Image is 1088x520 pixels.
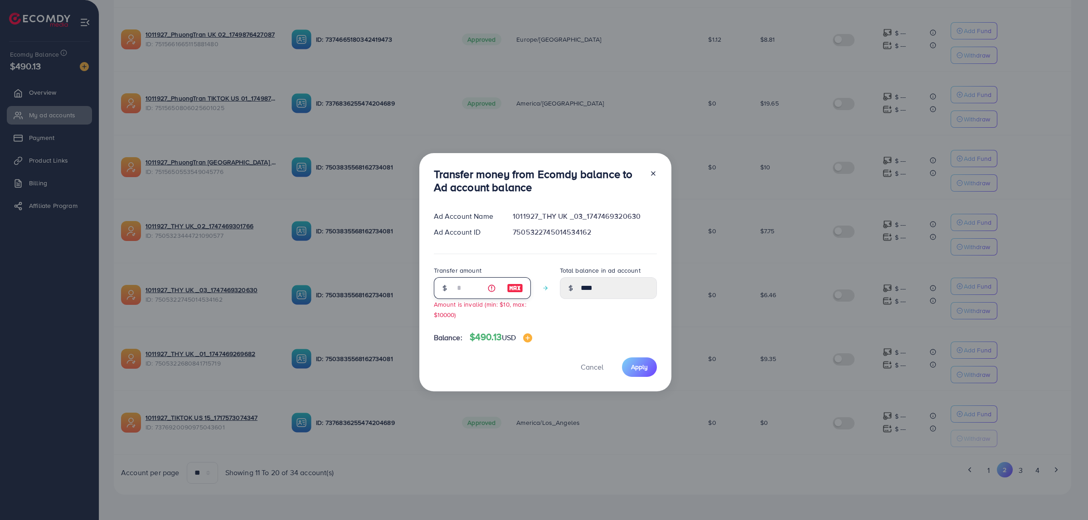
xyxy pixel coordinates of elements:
[1049,479,1081,513] iframe: Chat
[505,211,664,221] div: 1011927_THY UK _03_1747469320630
[427,211,506,221] div: Ad Account Name
[434,168,642,194] h3: Transfer money from Ecomdy balance to Ad account balance
[434,266,481,275] label: Transfer amount
[622,357,657,377] button: Apply
[505,227,664,237] div: 7505322745014534162
[569,357,615,377] button: Cancel
[434,332,462,343] span: Balance:
[502,332,516,342] span: USD
[427,227,506,237] div: Ad Account ID
[507,283,523,294] img: image
[470,332,533,343] h4: $490.13
[560,266,641,275] label: Total balance in ad account
[523,333,532,342] img: image
[581,362,603,372] span: Cancel
[434,300,526,319] small: Amount is invalid (min: $10, max: $10000)
[631,362,648,371] span: Apply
